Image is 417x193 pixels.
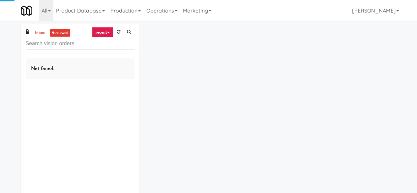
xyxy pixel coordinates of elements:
[26,38,134,50] input: Search vision orders
[92,27,114,38] a: recent
[21,5,32,16] img: Micromart
[31,65,55,72] span: Not found.
[33,29,47,37] a: inbox
[50,29,70,37] a: reviewed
